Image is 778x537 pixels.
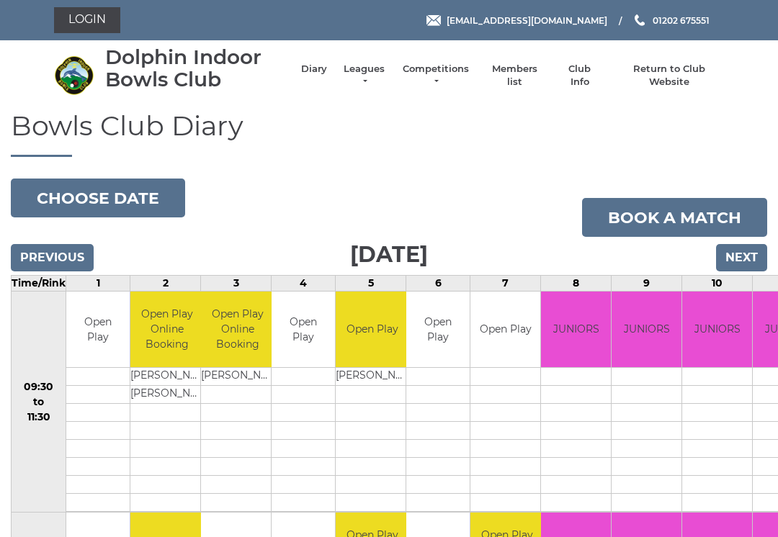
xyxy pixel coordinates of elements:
td: [PERSON_NAME] [130,367,203,385]
button: Choose date [11,179,185,217]
a: Diary [301,63,327,76]
td: JUNIORS [682,292,752,367]
td: 8 [541,276,612,292]
a: Club Info [559,63,601,89]
td: Time/Rink [12,276,66,292]
a: Phone us 01202 675551 [632,14,710,27]
td: 6 [406,276,470,292]
a: Members list [484,63,544,89]
a: Return to Club Website [615,63,724,89]
span: 01202 675551 [653,14,710,25]
td: 10 [682,276,753,292]
img: Email [426,15,441,26]
td: 2 [130,276,201,292]
td: Open Play Online Booking [130,292,203,367]
td: Open Play Online Booking [201,292,274,367]
td: Open Play [272,292,335,367]
a: Competitions [401,63,470,89]
td: JUNIORS [541,292,611,367]
a: Book a match [582,198,767,237]
td: Open Play [470,292,540,367]
td: 1 [66,276,130,292]
input: Previous [11,244,94,271]
td: [PERSON_NAME] [130,385,203,403]
td: Open Play [406,292,470,367]
div: Dolphin Indoor Bowls Club [105,46,287,91]
td: 9 [612,276,682,292]
td: 7 [470,276,541,292]
a: Email [EMAIL_ADDRESS][DOMAIN_NAME] [426,14,607,27]
a: Leagues [341,63,387,89]
td: [PERSON_NAME] [201,367,274,385]
span: [EMAIL_ADDRESS][DOMAIN_NAME] [447,14,607,25]
td: Open Play [336,292,408,367]
img: Dolphin Indoor Bowls Club [54,55,94,95]
img: Phone us [635,14,645,26]
td: Open Play [66,292,130,367]
td: [PERSON_NAME] [336,367,408,385]
input: Next [716,244,767,271]
td: 3 [201,276,272,292]
td: 5 [336,276,406,292]
a: Login [54,7,120,33]
td: 4 [272,276,336,292]
td: JUNIORS [612,292,681,367]
h1: Bowls Club Diary [11,111,767,158]
td: 09:30 to 11:30 [12,292,66,513]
